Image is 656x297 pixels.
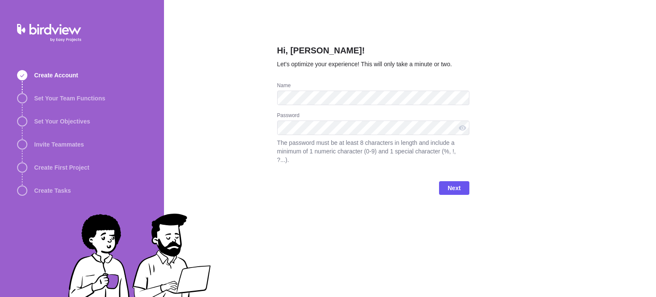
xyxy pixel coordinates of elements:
h2: Hi, [PERSON_NAME]! [277,44,469,60]
span: Let’s optimize your experience! This will only take a minute or two. [277,61,452,68]
span: Create Account [34,71,78,79]
span: Create Tasks [34,186,71,195]
span: Next [448,183,460,193]
span: The password must be at least 8 characters in length and include a minimum of 1 numeric character... [277,138,469,164]
span: Create First Project [34,163,89,172]
span: Invite Teammates [34,140,84,149]
span: Next [439,181,469,195]
div: Password [277,112,469,121]
span: Set Your Team Functions [34,94,105,103]
span: Set Your Objectives [34,117,90,126]
div: Name [277,82,469,91]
